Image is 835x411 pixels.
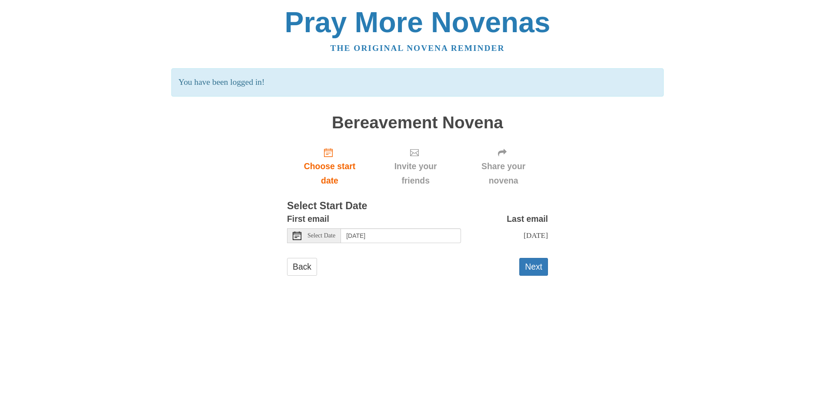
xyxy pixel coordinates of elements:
span: Choose start date [296,159,364,188]
label: First email [287,212,329,226]
div: Click "Next" to confirm your start date first. [372,140,459,192]
a: Choose start date [287,140,372,192]
h3: Select Start Date [287,200,548,212]
span: [DATE] [524,231,548,240]
a: Back [287,258,317,276]
span: Share your novena [468,159,539,188]
label: Last email [507,212,548,226]
a: Pray More Novenas [285,6,551,38]
p: You have been logged in! [171,68,663,97]
h1: Bereavement Novena [287,114,548,132]
span: Select Date [307,233,335,239]
a: The original novena reminder [331,43,505,53]
div: Click "Next" to confirm your start date first. [459,140,548,192]
span: Invite your friends [381,159,450,188]
button: Next [519,258,548,276]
